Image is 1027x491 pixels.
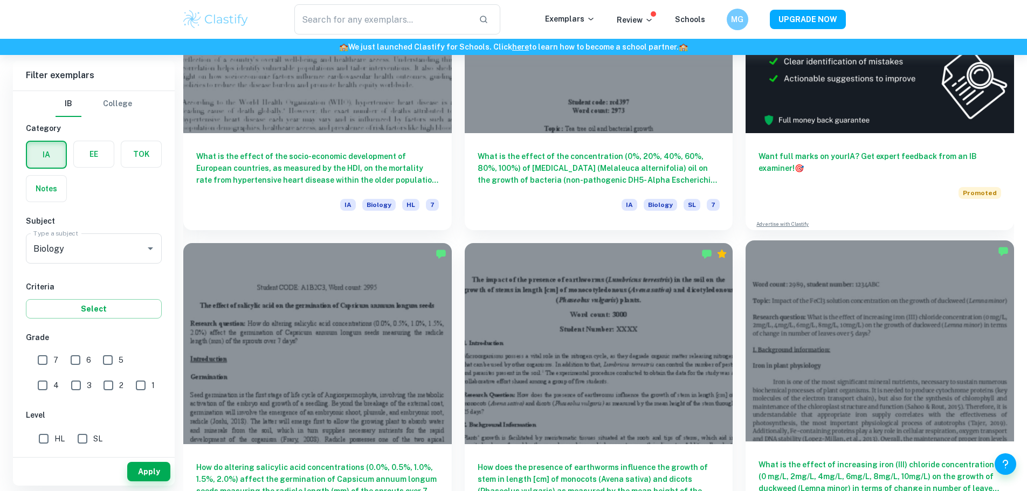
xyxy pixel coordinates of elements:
a: Advertise with Clastify [756,220,809,228]
h6: Grade [26,331,162,343]
span: SL [93,433,102,445]
span: HL [54,433,65,445]
span: Biology [362,199,396,211]
span: IA [340,199,356,211]
span: IA [622,199,637,211]
span: 🏫 [679,43,688,51]
img: Marked [436,248,446,259]
span: 6 [86,354,91,366]
h6: What is the effect of the socio-economic development of European countries, as measured by the HD... [196,150,439,186]
button: UPGRADE NOW [770,10,846,29]
button: EE [74,141,114,167]
h6: Category [26,122,162,134]
button: TOK [121,141,161,167]
input: Search for any exemplars... [294,4,471,34]
h6: MG [731,13,743,25]
span: 7 [53,354,58,366]
span: 7 [707,199,720,211]
span: 3 [87,379,92,391]
button: Notes [26,176,66,202]
span: HL [402,199,419,211]
a: here [512,43,529,51]
div: Filter type choice [56,91,132,117]
h6: Filter exemplars [13,60,175,91]
button: MG [727,9,748,30]
div: Premium [716,248,727,259]
span: Biology [644,199,677,211]
button: Help and Feedback [995,453,1016,475]
h6: Level [26,409,162,421]
h6: Criteria [26,281,162,293]
span: Promoted [959,187,1001,199]
h6: What is the effect of the concentration (0%, 20%, 40%, 60%, 80%, 100%) of [MEDICAL_DATA] (Melaleu... [478,150,720,186]
span: 🏫 [339,43,348,51]
p: Exemplars [545,13,595,25]
a: Schools [675,15,705,24]
label: Type a subject [33,229,78,238]
span: 🎯 [795,164,804,172]
button: Open [143,241,158,256]
span: 5 [119,354,123,366]
span: SL [684,199,700,211]
img: Clastify logo [182,9,250,30]
span: 2 [119,379,123,391]
button: College [103,91,132,117]
img: Marked [701,248,712,259]
p: Review [617,14,653,26]
img: Marked [998,246,1009,257]
button: Apply [127,462,170,481]
h6: Want full marks on your IA ? Get expert feedback from an IB examiner! [759,150,1001,174]
h6: We just launched Clastify for Schools. Click to learn how to become a school partner. [2,41,1025,53]
h6: Subject [26,215,162,227]
span: 7 [426,199,439,211]
button: IA [27,142,66,168]
span: 4 [53,379,59,391]
span: 1 [151,379,155,391]
button: IB [56,91,81,117]
button: Select [26,299,162,319]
